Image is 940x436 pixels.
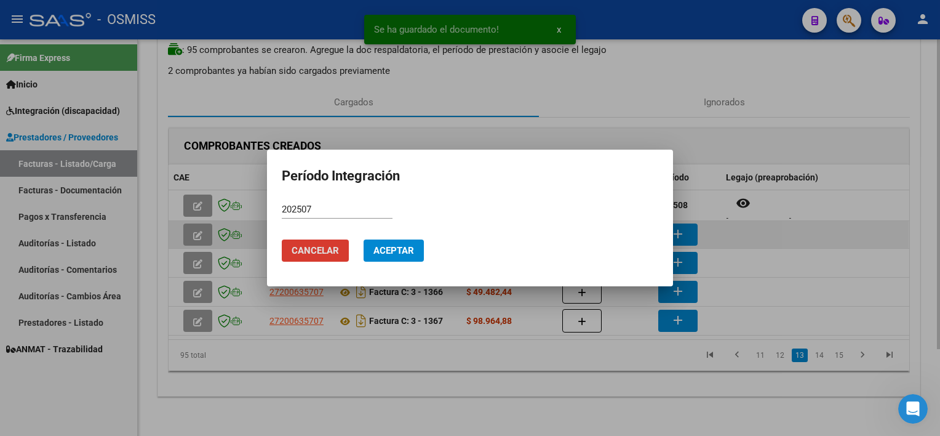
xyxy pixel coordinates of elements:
[282,164,658,188] h2: Período Integración
[292,245,339,256] span: Cancelar
[282,240,349,262] button: Cancelar
[373,245,414,256] span: Aceptar
[364,240,424,262] button: Aceptar
[898,394,928,424] iframe: Intercom live chat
